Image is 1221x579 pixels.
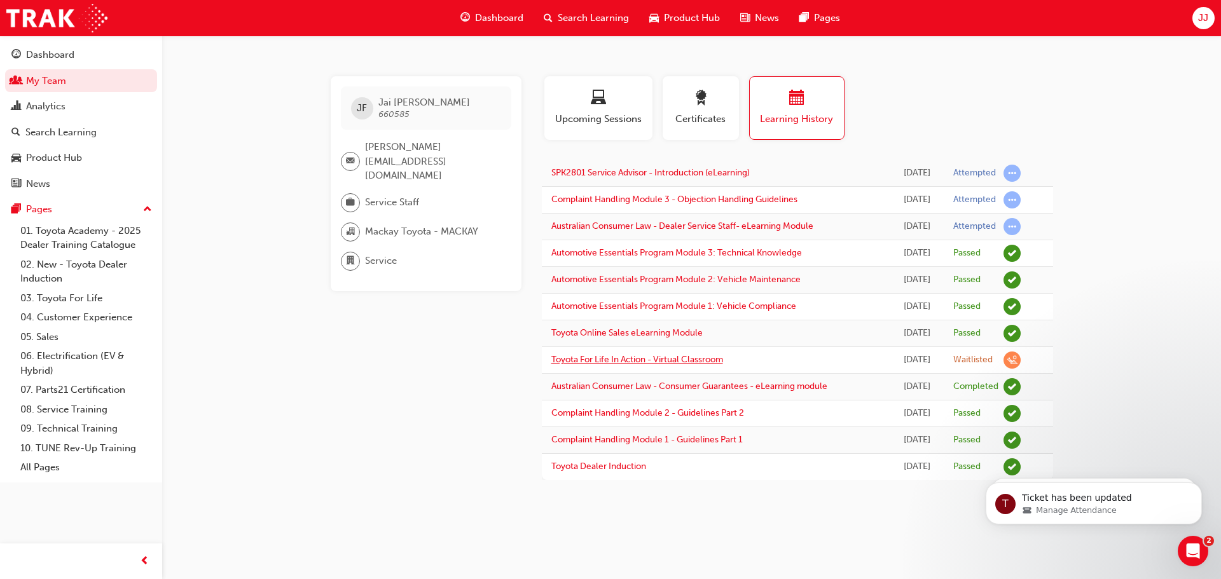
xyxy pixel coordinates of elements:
span: up-icon [143,201,152,218]
img: Trak [6,4,107,32]
a: Complaint Handling Module 1 - Guidelines Part 1 [551,434,743,445]
span: car-icon [11,153,21,164]
span: Mackay Toyota - MACKAY [365,224,478,239]
a: guage-iconDashboard [450,5,534,31]
span: [PERSON_NAME][EMAIL_ADDRESS][DOMAIN_NAME] [365,140,501,183]
span: learningRecordVerb_PASS-icon [1004,405,1021,422]
button: Certificates [663,76,739,140]
span: learningRecordVerb_PASS-icon [1004,245,1021,262]
a: Automotive Essentials Program Module 2: Vehicle Maintenance [551,274,801,285]
span: learningRecordVerb_PASS-icon [1004,298,1021,315]
span: learningRecordVerb_ATTEMPT-icon [1004,165,1021,182]
div: Mon Sep 15 2025 13:02:22 GMT+1000 (Australian Eastern Standard Time) [899,246,934,261]
a: 07. Parts21 Certification [15,380,157,400]
a: 03. Toyota For Life [15,289,157,308]
span: learningRecordVerb_ATTEMPT-icon [1004,191,1021,208]
a: search-iconSearch Learning [534,5,639,31]
div: Passed [953,407,981,419]
div: Pages [26,202,52,217]
div: Fri Sep 12 2025 17:24:37 GMT+1000 (Australian Eastern Standard Time) [899,273,934,287]
span: guage-icon [460,10,470,26]
iframe: Intercom live chat [1178,536,1208,566]
button: Pages [5,198,157,221]
span: News [755,11,779,25]
button: DashboardMy TeamAnalyticsSearch LearningProduct HubNews [5,41,157,198]
a: pages-iconPages [789,5,850,31]
button: Learning History [749,76,845,140]
a: 02. New - Toyota Dealer Induction [15,255,157,289]
div: Attempted [953,167,996,179]
a: Dashboard [5,43,157,67]
span: car-icon [649,10,659,26]
div: Passed [953,461,981,473]
iframe: Intercom notifications message [967,456,1221,545]
span: Dashboard [475,11,523,25]
span: search-icon [11,127,20,139]
span: learningRecordVerb_PASS-icon [1004,271,1021,289]
div: Tue Sep 09 2025 16:25:37 GMT+1000 (Australian Eastern Standard Time) [899,379,934,394]
span: learningRecordVerb_WAITLIST-icon [1004,351,1021,369]
div: Search Learning [25,125,97,140]
span: Service [365,254,397,268]
span: Jai [PERSON_NAME] [378,97,470,108]
button: JJ [1192,7,1215,29]
div: Wed Sep 17 2025 11:22:05 GMT+1000 (Australian Eastern Standard Time) [899,193,934,207]
span: 660585 [378,109,410,119]
a: 06. Electrification (EV & Hybrid) [15,346,157,380]
a: My Team [5,69,157,93]
span: 2 [1204,536,1214,546]
div: Tue Sep 09 2025 16:18:19 GMT+1000 (Australian Eastern Standard Time) [899,406,934,421]
span: award-icon [693,90,708,107]
a: SPK2801 Service Advisor - Introduction (eLearning) [551,167,750,178]
div: Attempted [953,221,996,233]
a: News [5,172,157,196]
a: Complaint Handling Module 2 - Guidelines Part 2 [551,407,744,418]
span: chart-icon [11,101,21,112]
div: Analytics [26,99,66,114]
div: Fri Sep 12 2025 10:32:23 GMT+1000 (Australian Eastern Standard Time) [899,326,934,341]
a: Complaint Handling Module 3 - Objection Handling Guidelines [551,194,797,205]
a: Automotive Essentials Program Module 1: Vehicle Compliance [551,301,796,311]
span: JF [357,101,367,116]
span: pages-icon [799,10,809,26]
span: Learning History [759,112,834,126]
a: Analytics [5,95,157,118]
a: 09. Technical Training [15,419,157,439]
div: Attempted [953,194,996,206]
div: Fri Sep 12 2025 10:39:43 GMT+1000 (Australian Eastern Standard Time) [899,299,934,314]
span: email-icon [346,153,355,170]
a: Product Hub [5,146,157,170]
span: guage-icon [11,50,21,61]
a: news-iconNews [730,5,789,31]
a: All Pages [15,458,157,477]
span: Service Staff [365,195,419,210]
div: Waitlisted [953,354,993,366]
span: laptop-icon [591,90,606,107]
span: Pages [814,11,840,25]
div: Thu Sep 11 2025 09:13:17 GMT+1000 (Australian Eastern Standard Time) [899,353,934,367]
div: Dashboard [26,48,74,62]
span: organisation-icon [346,224,355,240]
span: learningRecordVerb_PASS-icon [1004,325,1021,342]
a: Automotive Essentials Program Module 3: Technical Knowledge [551,247,802,258]
span: prev-icon [140,554,149,569]
a: 08. Service Training [15,400,157,419]
span: news-icon [740,10,750,26]
button: Upcoming Sessions [544,76,652,140]
a: Toyota For Life In Action - Virtual Classroom [551,354,723,365]
div: Tue Sep 09 2025 15:11:10 GMT+1000 (Australian Eastern Standard Time) [899,433,934,447]
div: Passed [953,301,981,313]
span: Product Hub [664,11,720,25]
a: Australian Consumer Law - Dealer Service Staff- eLearning Module [551,221,813,231]
div: Mon Sep 15 2025 13:05:24 GMT+1000 (Australian Eastern Standard Time) [899,219,934,234]
span: calendar-icon [789,90,804,107]
div: Passed [953,434,981,446]
div: Completed [953,381,998,393]
a: Toyota Dealer Induction [551,461,646,472]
